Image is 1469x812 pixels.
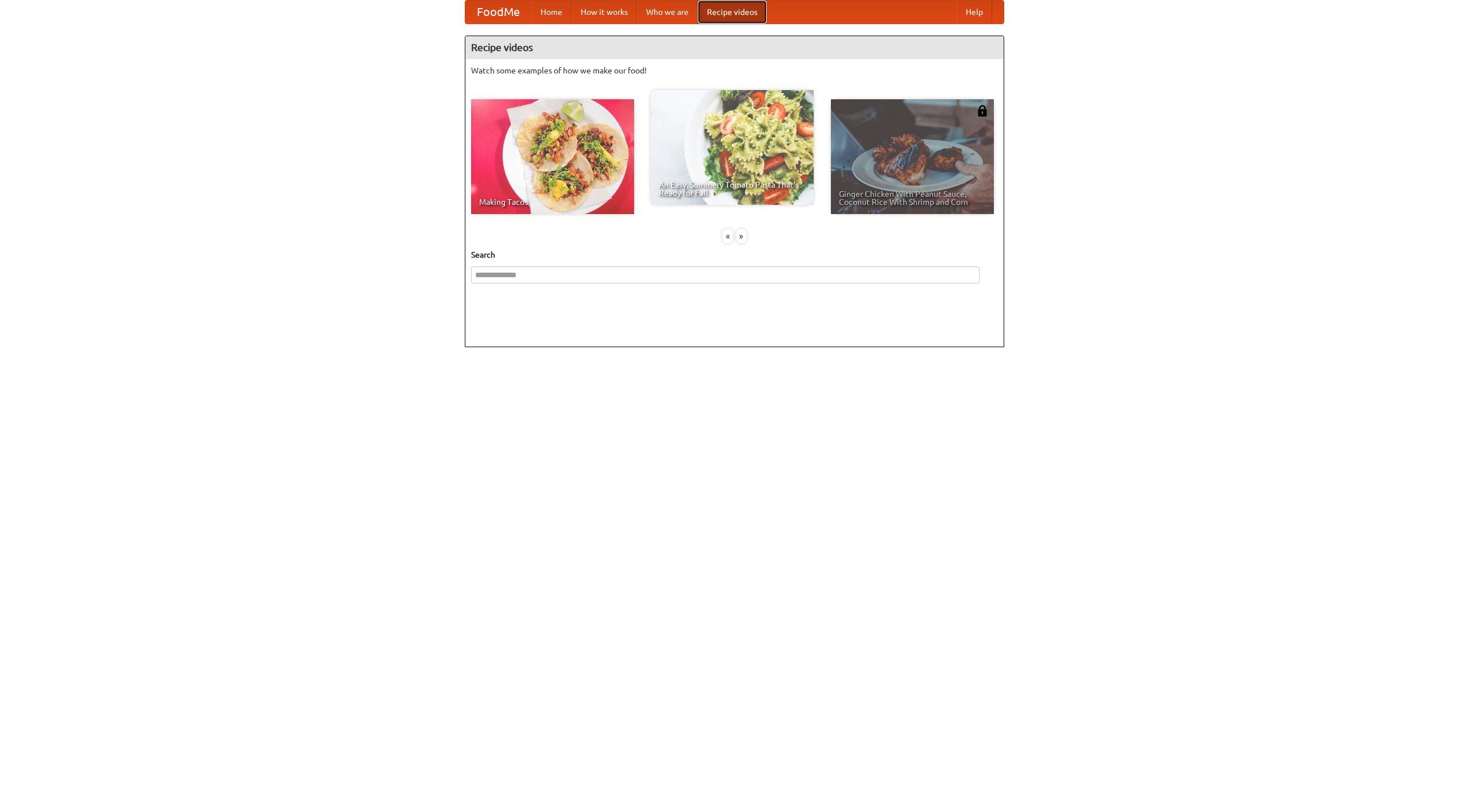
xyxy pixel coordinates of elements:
div: « [722,229,733,243]
h4: Recipe videos [465,36,1004,59]
a: Home [531,1,572,24]
p: Watch some examples of how we make our food! [471,65,998,76]
span: An Easy, Summery Tomato Pasta That's Ready for Fall [659,181,806,197]
a: Help [957,1,992,24]
div: » [736,229,747,243]
span: Making Tacos [479,198,626,206]
a: FoodMe [465,1,531,24]
a: Making Tacos [471,99,634,214]
a: Recipe videos [698,1,767,24]
h5: Search [471,249,998,261]
a: An Easy, Summery Tomato Pasta That's Ready for Fall [651,90,814,205]
img: 483408.png [977,105,988,116]
a: How it works [572,1,637,24]
a: Who we are [637,1,698,24]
